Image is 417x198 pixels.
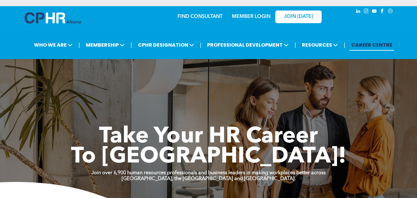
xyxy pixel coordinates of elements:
a: instagram [363,8,370,16]
span: Take Your HR Career [99,126,318,148]
li: | [131,39,132,51]
a: youtube [371,8,378,16]
span: RESOURCES [300,39,340,51]
span: PROFESSIONAL DEVELOPMENT [205,39,290,51]
a: linkedin [355,8,362,16]
a: CAREER CENTRE [349,39,394,51]
li: | [200,39,202,51]
strong: [GEOGRAPHIC_DATA], the [GEOGRAPHIC_DATA] and [GEOGRAPHIC_DATA]. [122,176,296,181]
span: WHO WE ARE [32,39,74,51]
li: | [344,39,345,51]
span: CPHR DESIGNATION [136,39,196,51]
li: | [78,39,80,51]
span: JOIN [DATE] [284,14,313,20]
a: JOIN [DATE] [275,11,322,23]
img: A blue and white logo for cp alberta [25,12,81,23]
a: Social network [387,8,394,16]
a: facebook [379,8,386,16]
strong: Join over 6,900 human resources professionals and business leaders in making workplaces better ac... [91,171,326,175]
li: | [294,39,296,51]
span: MEMBERSHIP [84,39,127,51]
a: FIND CONSULTANT [177,14,223,19]
span: To [GEOGRAPHIC_DATA]! [71,146,346,168]
a: MEMBER LOGIN [232,14,270,19]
